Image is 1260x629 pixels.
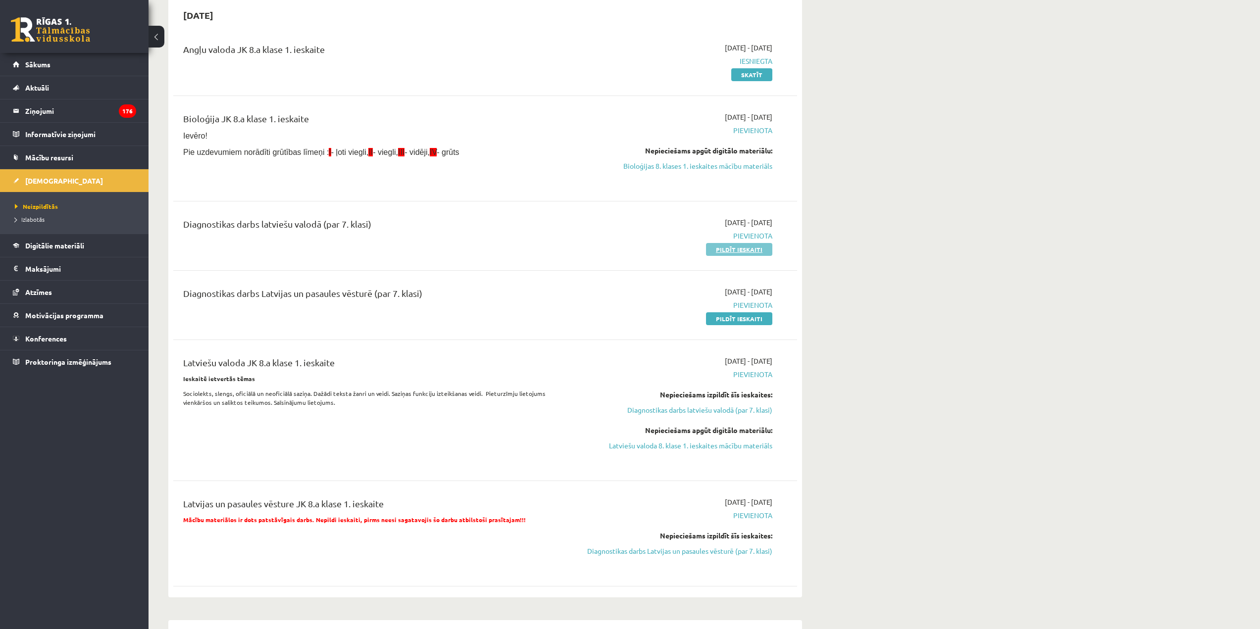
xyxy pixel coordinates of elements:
span: [DATE] - [DATE] [725,287,772,297]
a: Latviešu valoda 8. klase 1. ieskaites mācību materiāls [586,440,772,451]
span: Pievienota [586,510,772,521]
a: Pildīt ieskaiti [706,312,772,325]
strong: Ieskaitē ietvertās tēmas [183,375,255,383]
span: Atzīmes [25,288,52,296]
a: [DEMOGRAPHIC_DATA] [13,169,136,192]
i: 176 [119,104,136,118]
span: Pievienota [586,300,772,310]
span: Pievienota [586,231,772,241]
span: [DATE] - [DATE] [725,497,772,507]
a: Atzīmes [13,281,136,303]
legend: Maksājumi [25,257,136,280]
h2: [DATE] [173,3,223,27]
a: Diagnostikas darbs Latvijas un pasaules vēsturē (par 7. klasi) [586,546,772,556]
span: Proktoringa izmēģinājums [25,357,111,366]
span: Konferences [25,334,67,343]
a: Motivācijas programma [13,304,136,327]
a: Pildīt ieskaiti [706,243,772,256]
span: [DATE] - [DATE] [725,217,772,228]
a: Proktoringa izmēģinājums [13,350,136,373]
span: Aktuāli [25,83,49,92]
a: Skatīt [731,68,772,81]
div: Diagnostikas darbs Latvijas un pasaules vēsturē (par 7. klasi) [183,287,571,305]
span: IV [430,148,437,156]
a: Digitālie materiāli [13,234,136,257]
div: Latviešu valoda JK 8.a klase 1. ieskaite [183,356,571,374]
span: [DATE] - [DATE] [725,43,772,53]
a: Mācību resursi [13,146,136,169]
a: Bioloģijas 8. klases 1. ieskaites mācību materiāls [586,161,772,171]
a: Ziņojumi176 [13,99,136,122]
div: Nepieciešams izpildīt šīs ieskaites: [586,389,772,400]
div: Angļu valoda JK 8.a klase 1. ieskaite [183,43,571,61]
a: Aktuāli [13,76,136,99]
span: III [398,148,404,156]
span: Iesniegta [586,56,772,66]
span: II [368,148,373,156]
div: Nepieciešams apgūt digitālo materiālu: [586,145,772,156]
span: Mācību materiālos ir dots patstāvīgais darbs. Nepildi ieskaiti, pirms neesi sagatavojis šo darbu ... [183,516,526,524]
a: Neizpildītās [15,202,139,211]
span: Sākums [25,60,50,69]
a: Sākums [13,53,136,76]
a: Rīgas 1. Tālmācības vidusskola [11,17,90,42]
legend: Ziņojumi [25,99,136,122]
span: Pievienota [586,125,772,136]
legend: Informatīvie ziņojumi [25,123,136,145]
span: [DATE] - [DATE] [725,112,772,122]
span: Digitālie materiāli [25,241,84,250]
span: [DATE] - [DATE] [725,356,772,366]
a: Maksājumi [13,257,136,280]
span: Motivācijas programma [25,311,103,320]
div: Nepieciešams apgūt digitālo materiālu: [586,425,772,435]
span: I [329,148,331,156]
span: Pievienota [586,369,772,380]
span: Izlabotās [15,215,45,223]
div: Diagnostikas darbs latviešu valodā (par 7. klasi) [183,217,571,236]
span: [DEMOGRAPHIC_DATA] [25,176,103,185]
span: Mācību resursi [25,153,73,162]
span: Pie uzdevumiem norādīti grūtības līmeņi : - ļoti viegli, - viegli, - vidēji, - grūts [183,148,459,156]
a: Konferences [13,327,136,350]
a: Diagnostikas darbs latviešu valodā (par 7. klasi) [586,405,772,415]
div: Nepieciešams izpildīt šīs ieskaites: [586,531,772,541]
span: Ievēro! [183,132,207,140]
span: Neizpildītās [15,202,58,210]
div: Bioloģija JK 8.a klase 1. ieskaite [183,112,571,130]
a: Informatīvie ziņojumi [13,123,136,145]
a: Izlabotās [15,215,139,224]
p: Sociolekts, slengs, oficiālā un neoficiālā saziņa. Dažādi teksta žanri un veidi. Saziņas funkciju... [183,389,571,407]
div: Latvijas un pasaules vēsture JK 8.a klase 1. ieskaite [183,497,571,515]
